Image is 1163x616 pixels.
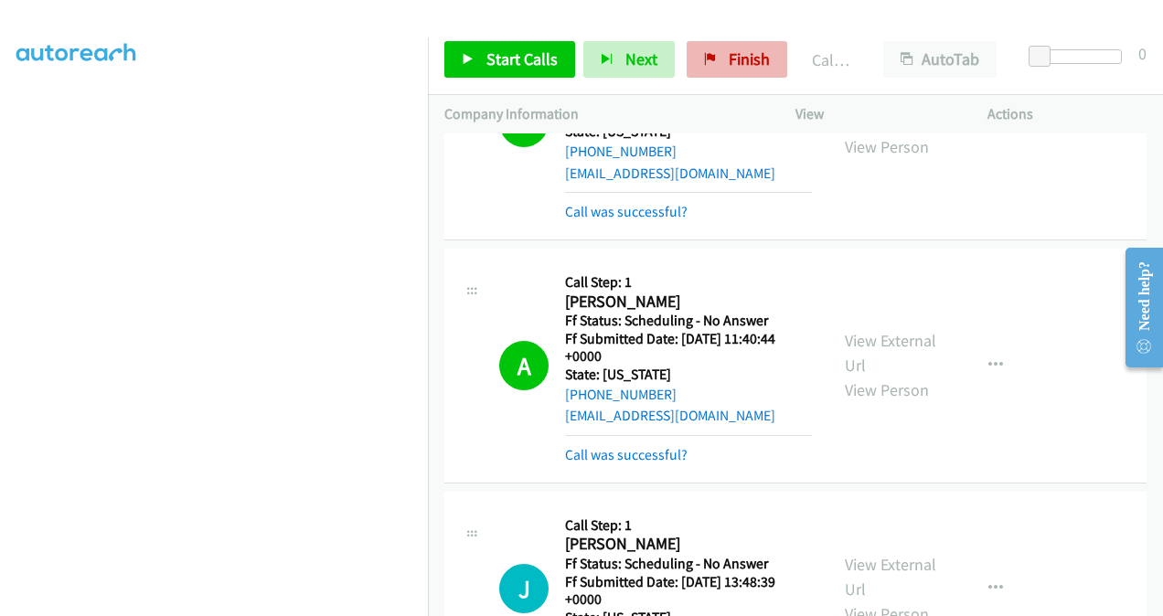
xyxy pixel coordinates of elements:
button: Next [583,41,675,78]
button: AutoTab [883,41,997,78]
div: The call is yet to be attempted [499,564,549,613]
h5: Ff Status: Scheduling - No Answer [565,312,812,330]
h5: Ff Submitted Date: [DATE] 13:48:39 +0000 [565,573,812,609]
p: Actions [987,103,1147,125]
h2: [PERSON_NAME] [565,534,812,555]
a: View Person [845,136,929,157]
a: View External Url [845,554,936,600]
a: Call was successful? [565,446,688,463]
a: Finish [687,41,787,78]
h2: [PERSON_NAME] [565,292,812,313]
a: [PHONE_NUMBER] [565,143,677,160]
h5: Call Step: 1 [565,516,812,535]
a: [EMAIL_ADDRESS][DOMAIN_NAME] [565,407,775,424]
span: Start Calls [486,48,558,69]
h5: Ff Submitted Date: [DATE] 11:40:44 +0000 [565,330,812,366]
a: [PHONE_NUMBER] [565,386,677,403]
h5: Ff Status: Scheduling - No Answer [565,555,812,573]
p: Call Completed [812,48,850,72]
h1: J [499,564,549,613]
a: [EMAIL_ADDRESS][DOMAIN_NAME] [565,165,775,182]
a: Start Calls [444,41,575,78]
span: Next [625,48,657,69]
span: Finish [729,48,770,69]
h5: Call Step: 1 [565,273,812,292]
a: View External Url [845,330,936,376]
iframe: Resource Center [1111,235,1163,380]
p: View [795,103,955,125]
h5: State: [US_STATE] [565,366,812,384]
div: 0 [1138,41,1147,66]
h1: A [499,341,549,390]
a: Call was successful? [565,203,688,220]
p: Company Information [444,103,763,125]
a: View Person [845,379,929,400]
